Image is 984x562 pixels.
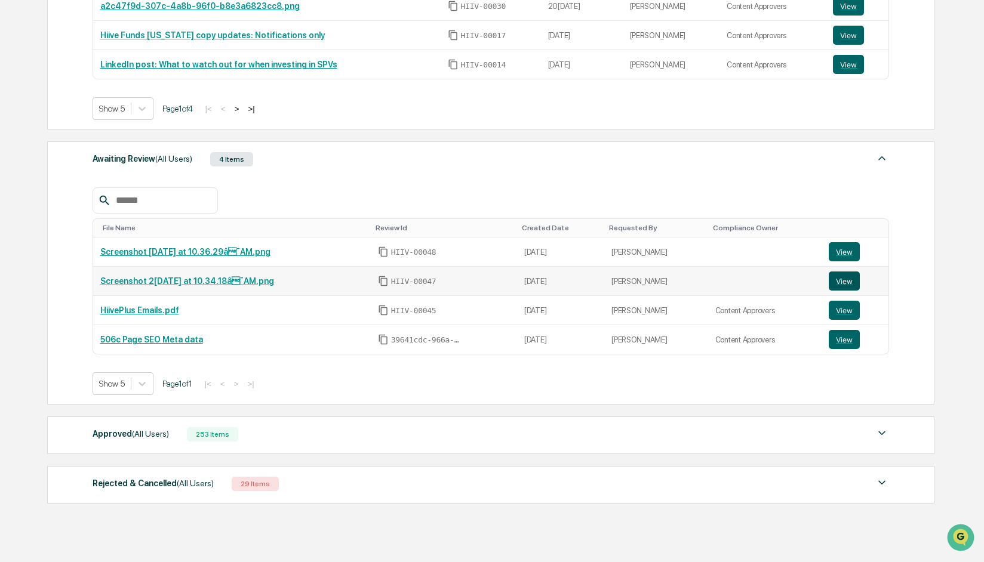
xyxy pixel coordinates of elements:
span: 39641cdc-966a-4e65-879f-2a6a777944d8 [391,335,463,345]
td: [DATE] [517,237,604,267]
img: 1746055101610-c473b297-6a78-478c-a979-82029cc54cd1 [12,91,33,113]
span: Page 1 of 1 [162,379,192,388]
div: Toggle SortBy [609,224,703,232]
div: Awaiting Review [93,151,192,166]
a: 506c Page SEO Meta data [100,335,203,344]
span: (All Users) [155,154,192,163]
div: Toggle SortBy [103,224,366,232]
td: [PERSON_NAME] [623,50,720,79]
div: Toggle SortBy [831,224,884,232]
span: HIIV-00030 [461,2,506,11]
td: [PERSON_NAME] [623,21,720,50]
a: Hiive Funds [US_STATE] copy updates: Notifications only [100,30,325,40]
a: Screenshot 2[DATE] at 10.34.18â¯AM.png [100,276,274,286]
span: Data Lookup [24,173,75,185]
td: Content Approvers [708,325,822,354]
td: Content Approvers [708,296,822,325]
a: View [829,242,881,261]
td: [DATE] [517,296,604,325]
span: HIIV-00014 [461,60,506,70]
iframe: Open customer support [946,523,978,555]
td: [DATE] [517,267,604,296]
div: Start new chat [41,91,196,103]
div: Rejected & Cancelled [93,475,214,491]
button: |< [201,379,215,389]
div: 29 Items [232,477,279,491]
a: 🔎Data Lookup [7,168,80,190]
span: Copy Id [378,305,389,316]
td: Content Approvers [719,50,826,79]
td: [DATE] [541,21,623,50]
button: < [217,104,229,114]
a: View [829,301,881,320]
button: |< [202,104,216,114]
button: View [833,26,864,45]
a: Powered byPylon [84,202,144,211]
button: View [829,271,860,291]
span: Copy Id [378,246,389,257]
a: View [833,26,881,45]
span: Attestations [99,150,148,162]
a: 🖐️Preclearance [7,146,82,167]
a: Screenshot [DATE] at 10.36.29â¯AM.png [100,247,270,257]
div: 🗄️ [87,152,96,161]
button: > [230,379,242,389]
a: View [829,330,881,349]
a: View [833,55,881,74]
span: Copy Id [378,276,389,286]
img: caret [875,426,889,440]
a: HiivePlus Emails.pdf [100,305,179,315]
td: Content Approvers [719,21,826,50]
span: (All Users) [177,478,214,488]
button: >| [244,379,257,389]
button: > [231,104,243,114]
div: 253 Items [187,427,238,441]
td: [PERSON_NAME] [604,296,708,325]
div: Toggle SortBy [522,224,599,232]
td: [PERSON_NAME] [604,325,708,354]
div: 🔎 [12,174,21,184]
span: (All Users) [132,429,169,439]
a: View [829,271,881,291]
div: 🖐️ [12,152,21,161]
div: Toggle SortBy [713,224,817,232]
p: How can we help? [12,25,217,44]
span: HIIV-00048 [391,248,436,257]
td: [DATE] [517,325,604,354]
a: a2c47f9d-307c-4a8b-96f0-b8e3a6823cc8.png [100,1,300,11]
td: [PERSON_NAME] [604,267,708,296]
span: Preclearance [24,150,77,162]
img: caret [875,475,889,490]
span: Copy Id [448,30,459,41]
span: HIIV-00047 [391,277,436,286]
div: Approved [93,426,169,441]
span: Pylon [119,202,144,211]
button: < [217,379,229,389]
a: LinkedIn post: What to watch out for when investing in SPVs [100,60,337,69]
td: [PERSON_NAME] [604,237,708,267]
td: [DATE] [541,50,623,79]
span: Copy Id [448,59,459,70]
div: Toggle SortBy [376,224,512,232]
div: 4 Items [210,152,253,166]
span: Page 1 of 4 [162,104,193,113]
button: View [829,301,860,320]
img: caret [875,151,889,165]
span: HIIV-00017 [461,31,506,41]
button: View [829,330,860,349]
button: >| [244,104,258,114]
a: 🗄️Attestations [82,146,153,167]
button: View [833,55,864,74]
span: HIIV-00045 [391,306,436,316]
span: Copy Id [378,334,389,345]
button: View [829,242,860,261]
button: Start new chat [203,95,217,109]
div: We're available if you need us! [41,103,151,113]
span: Copy Id [448,1,459,11]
